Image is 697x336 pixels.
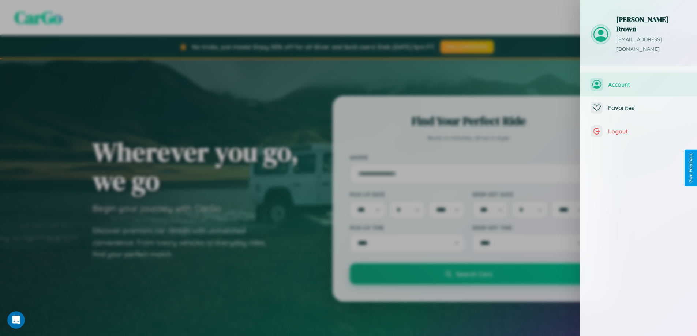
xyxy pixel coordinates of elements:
[580,120,697,143] button: Logout
[7,311,25,329] iframe: Intercom live chat
[616,35,686,54] p: [EMAIL_ADDRESS][DOMAIN_NAME]
[688,153,693,183] div: Give Feedback
[608,81,686,88] span: Account
[580,96,697,120] button: Favorites
[608,128,686,135] span: Logout
[616,15,686,34] h3: [PERSON_NAME] Brown
[608,104,686,112] span: Favorites
[580,73,697,96] button: Account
